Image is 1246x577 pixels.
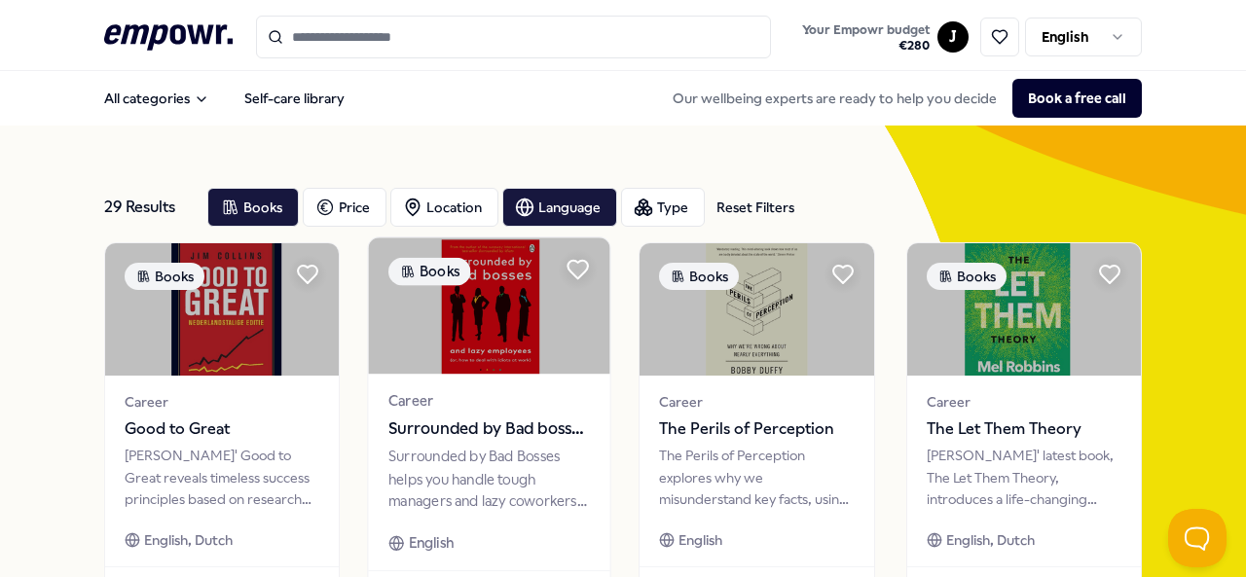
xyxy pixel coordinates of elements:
[125,416,320,442] span: Good to Great
[409,532,454,555] span: English
[659,416,855,442] span: The Perils of Perception
[89,79,225,118] button: All categories
[229,79,360,118] a: Self-care library
[907,243,1142,376] img: package image
[502,188,617,227] button: Language
[388,416,590,442] span: Surrounded by Bad bosses and lazy employees
[946,529,1035,551] span: English, Dutch
[1012,79,1142,118] button: Book a free call
[388,258,470,286] div: Books
[125,263,204,290] div: Books
[659,391,855,413] span: Career
[89,79,360,118] nav: Main
[1168,509,1227,567] iframe: Help Scout Beacon - Open
[659,263,739,290] div: Books
[640,243,874,376] img: package image
[144,529,233,551] span: English, Dutch
[937,21,969,53] button: J
[388,390,590,413] span: Career
[927,445,1122,510] div: [PERSON_NAME]' latest book, The Let Them Theory, introduces a life-changing concept: let go of wh...
[927,416,1122,442] span: The Let Them Theory
[802,22,930,38] span: Your Empowr budget
[369,237,610,374] img: package image
[104,188,192,227] div: 29 Results
[621,188,705,227] button: Type
[716,197,794,218] div: Reset Filters
[303,188,386,227] button: Price
[125,445,320,510] div: [PERSON_NAME]' Good to Great reveals timeless success principles based on research into companies...
[678,529,722,551] span: English
[927,263,1007,290] div: Books
[105,243,340,376] img: package image
[388,446,590,513] div: Surrounded by Bad Bosses helps you handle tough managers and lazy coworkers using a simple 4-colo...
[659,445,855,510] div: The Perils of Perception explores why we misunderstand key facts, using global research to reveal...
[657,79,1142,118] div: Our wellbeing experts are ready to help you decide
[927,391,1122,413] span: Career
[390,188,498,227] button: Location
[207,188,299,227] button: Books
[125,391,320,413] span: Career
[794,17,937,57] a: Your Empowr budget€280
[798,18,934,57] button: Your Empowr budget€280
[802,38,930,54] span: € 280
[256,16,772,58] input: Search for products, categories or subcategories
